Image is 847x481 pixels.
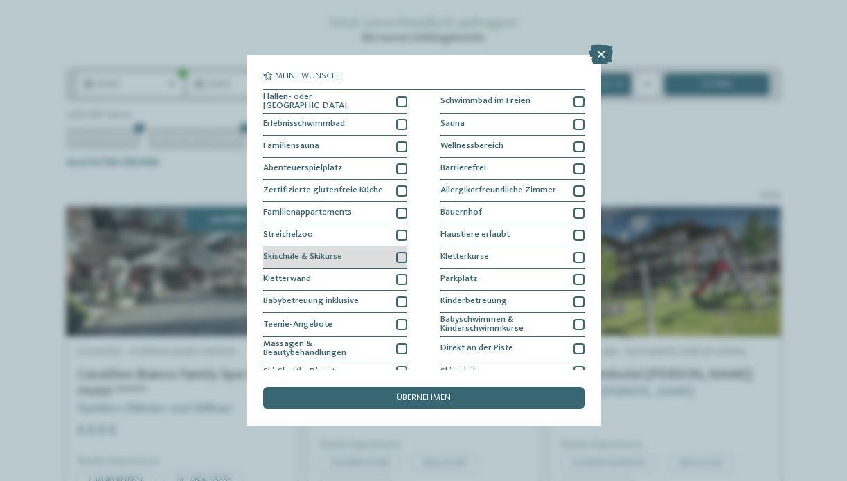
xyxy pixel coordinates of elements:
span: Schwimmbad im Freien [440,97,531,106]
span: Barrierefrei [440,164,486,173]
span: Massagen & Beautybehandlungen [263,340,388,358]
span: Sauna [440,120,465,129]
span: Haustiere erlaubt [440,230,510,239]
span: Ski-Shuttle-Dienst [263,367,335,376]
span: Kinderbetreuung [440,297,507,306]
span: Teenie-Angebote [263,320,332,329]
span: Hallen- oder [GEOGRAPHIC_DATA] [263,93,388,111]
span: Erlebnisschwimmbad [263,120,345,129]
span: Abenteuerspielplatz [263,164,342,173]
span: Streichelzoo [263,230,313,239]
span: Zertifizierte glutenfreie Küche [263,186,383,195]
span: Skiverleih [440,367,478,376]
span: Allergikerfreundliche Zimmer [440,186,556,195]
span: Familienappartements [263,208,352,217]
span: Skischule & Skikurse [263,253,342,262]
span: Familiensauna [263,142,319,151]
span: übernehmen [396,394,451,403]
span: Babyschwimmen & Kinderschwimmkurse [440,316,565,334]
span: Bauernhof [440,208,482,217]
span: Kletterwand [263,275,311,284]
span: Parkplatz [440,275,477,284]
span: Wellnessbereich [440,142,503,151]
span: Kletterkurse [440,253,489,262]
span: Meine Wünsche [275,72,342,81]
span: Babybetreuung inklusive [263,297,359,306]
span: Direkt an der Piste [440,344,513,353]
